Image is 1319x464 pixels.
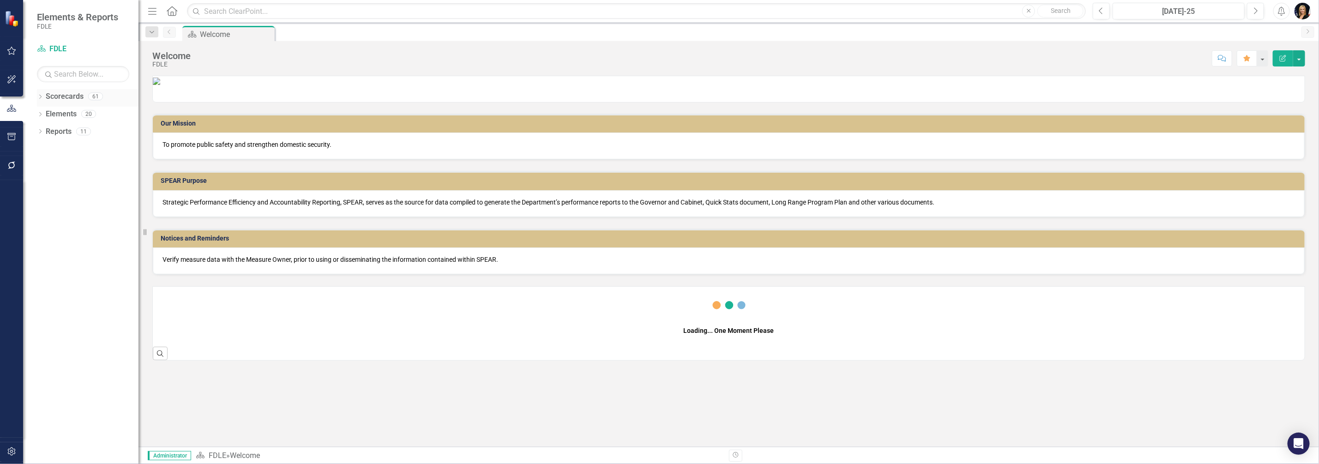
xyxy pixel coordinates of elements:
div: Welcome [230,451,260,460]
div: [DATE]-25 [1116,6,1241,17]
div: 20 [81,110,96,118]
div: 61 [88,93,103,101]
div: FDLE [152,61,191,68]
input: Search ClearPoint... [187,3,1086,19]
div: Welcome [152,51,191,61]
span: Elements & Reports [37,12,118,23]
img: ClearPoint Strategy [5,11,21,27]
div: 11 [76,127,91,135]
a: Scorecards [46,91,84,102]
img: SPEAR_4_with%20FDLE%20New%20Logo_2.jpg [153,78,160,85]
div: » [196,451,722,461]
h3: Our Mission [161,120,1300,127]
p: To promote public safety and strengthen domestic security. [163,140,1295,149]
button: Search [1037,5,1084,18]
input: Search Below... [37,66,129,82]
span: Verify measure data with the Measure Owner, prior to using or disseminating the information conta... [163,256,498,263]
div: Welcome [200,29,272,40]
span: Administrator [148,451,191,460]
small: FDLE [37,23,118,30]
a: FDLE [209,451,226,460]
button: [DATE]-25 [1113,3,1245,19]
img: Heather Pence [1295,3,1311,19]
p: Strategic Performance Efficiency and Accountability Reporting, SPEAR, serves as the source for da... [163,198,1295,207]
div: Open Intercom Messenger [1288,433,1310,455]
span: Search [1051,7,1071,14]
h3: SPEAR Purpose [161,177,1300,184]
h3: Notices and Reminders [161,235,1300,242]
a: Reports [46,127,72,137]
a: FDLE [37,44,129,54]
div: Loading... One Moment Please [684,326,774,335]
a: Elements [46,109,77,120]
